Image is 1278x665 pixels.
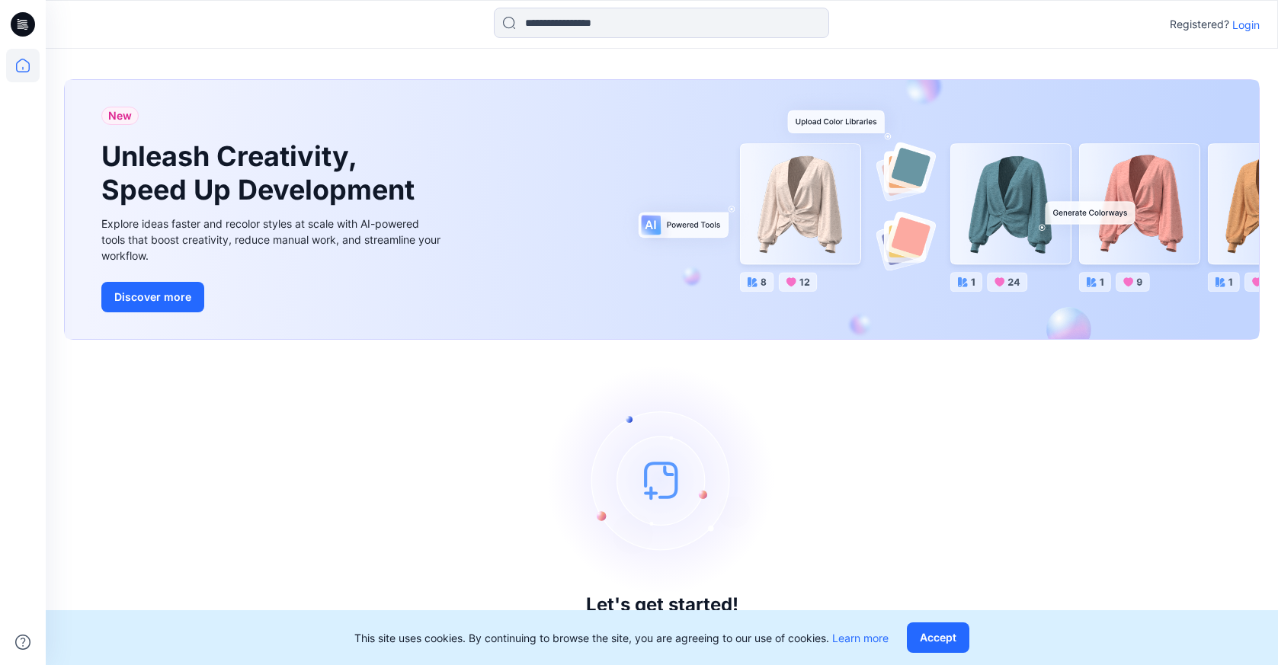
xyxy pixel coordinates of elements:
button: Discover more [101,282,204,312]
p: Login [1232,17,1260,33]
p: This site uses cookies. By continuing to browse the site, you are agreeing to our use of cookies. [354,630,889,646]
h1: Unleash Creativity, Speed Up Development [101,140,421,206]
img: empty-state-image.svg [548,366,777,594]
span: New [108,107,132,125]
button: Accept [907,622,969,653]
div: Explore ideas faster and recolor styles at scale with AI-powered tools that boost creativity, red... [101,216,444,264]
h3: Let's get started! [586,594,738,615]
p: Registered? [1170,15,1229,34]
a: Discover more [101,282,444,312]
a: Learn more [832,631,889,644]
